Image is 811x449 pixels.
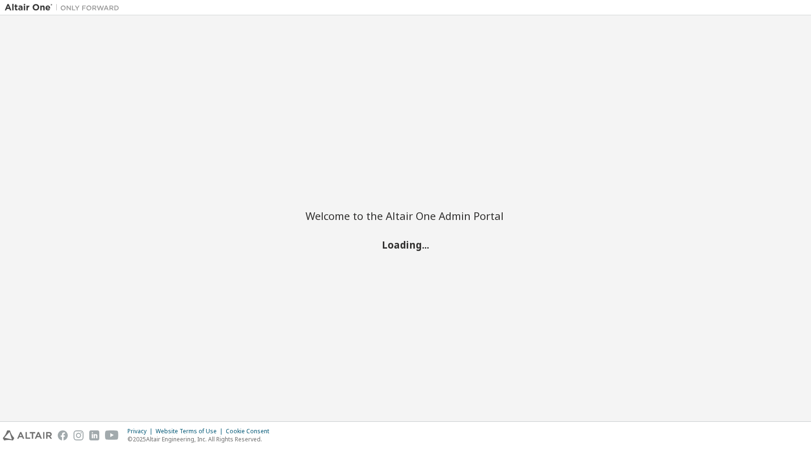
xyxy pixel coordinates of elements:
img: youtube.svg [105,430,119,440]
p: © 2025 Altair Engineering, Inc. All Rights Reserved. [127,435,275,443]
div: Privacy [127,428,156,435]
img: instagram.svg [74,430,84,440]
img: facebook.svg [58,430,68,440]
img: Altair One [5,3,124,12]
div: Website Terms of Use [156,428,226,435]
h2: Welcome to the Altair One Admin Portal [305,209,506,222]
h2: Loading... [305,238,506,251]
div: Cookie Consent [226,428,275,435]
img: altair_logo.svg [3,430,52,440]
img: linkedin.svg [89,430,99,440]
